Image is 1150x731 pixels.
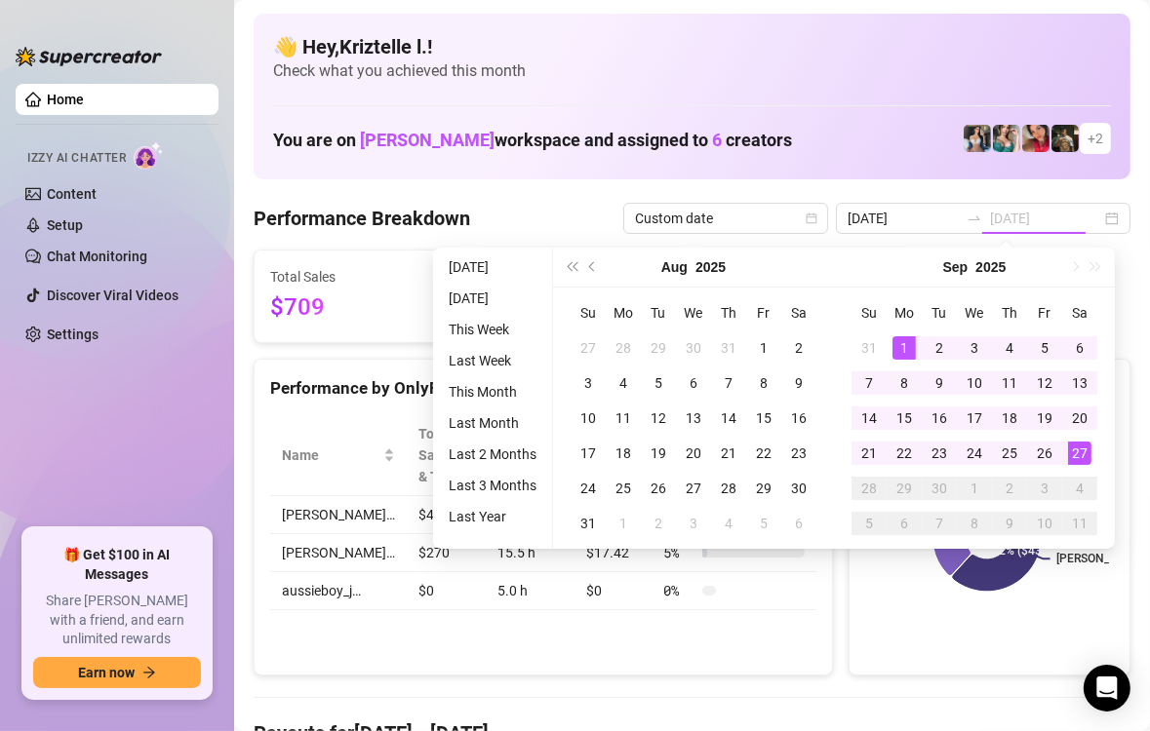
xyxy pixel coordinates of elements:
[494,266,668,288] span: Active Chats
[486,572,575,610] td: 5.0 h
[1088,128,1103,149] span: + 2
[407,415,486,496] th: Total Sales & Tips
[806,212,817,224] span: calendar
[1051,125,1079,152] img: Tony
[47,288,178,303] a: Discover Viral Videos
[78,665,135,680] span: Earn now
[142,666,156,679] span: arrow-right
[33,657,201,688] button: Earn nowarrow-right
[273,130,792,151] h1: You are on workspace and assigned to creators
[494,289,668,327] span: 109
[587,423,624,487] span: Sales / Hour
[407,496,486,534] td: $439
[486,496,575,534] td: 14.5 h
[47,327,99,342] a: Settings
[27,149,126,168] span: Izzy AI Chatter
[964,125,991,152] img: Katy
[273,60,1111,82] span: Check what you achieved this month
[575,534,652,572] td: $17.42
[47,249,147,264] a: Chat Monitoring
[717,289,892,327] span: 225
[407,534,486,572] td: $270
[407,572,486,610] td: $0
[663,504,694,525] span: 16 %
[270,375,816,402] div: Performance by OnlyFans Creator
[635,204,816,233] span: Custom date
[47,186,97,202] a: Content
[663,542,694,563] span: 5 %
[134,141,164,170] img: AI Chatter
[47,92,84,107] a: Home
[967,211,982,226] span: to
[270,266,445,288] span: Total Sales
[990,208,1101,229] input: End date
[575,415,652,496] th: Sales / Hour
[418,423,458,487] span: Total Sales & Tips
[848,208,959,229] input: Start date
[270,289,445,327] span: $709
[270,534,407,572] td: [PERSON_NAME]…
[717,266,892,288] span: Messages Sent
[486,534,575,572] td: 15.5 h
[1084,665,1130,712] div: Open Intercom Messenger
[270,496,407,534] td: [PERSON_NAME]…
[47,217,83,233] a: Setup
[865,375,1114,402] div: Sales by OnlyFans Creator
[1022,125,1050,152] img: Vanessa
[33,546,201,584] span: 🎁 Get $100 in AI Messages
[575,572,652,610] td: $0
[254,205,470,232] h4: Performance Breakdown
[993,125,1020,152] img: Zaddy
[16,47,162,66] img: logo-BBDzfeDw.svg
[967,211,982,226] span: swap-right
[270,415,407,496] th: Name
[282,444,379,466] span: Name
[663,444,789,466] span: Chat Conversion
[652,415,816,496] th: Chat Conversion
[820,509,918,522] text: [PERSON_NAME]…
[575,496,652,534] td: $30.28
[360,130,495,150] span: [PERSON_NAME]
[273,33,1111,60] h4: 👋 Hey, Kriztelle l. !
[663,580,694,601] span: 0 %
[712,130,722,150] span: 6
[497,423,548,487] div: Est. Hours Worked
[270,572,407,610] td: aussieboy_j…
[33,592,201,649] span: Share [PERSON_NAME] with a friend, and earn unlimited rewards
